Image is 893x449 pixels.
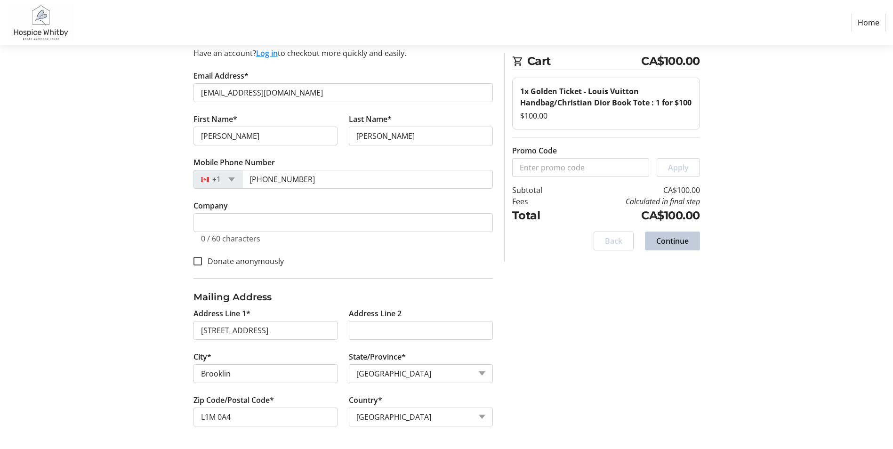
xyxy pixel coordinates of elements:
h3: Mailing Address [193,290,493,304]
button: Continue [645,232,700,250]
td: CA$100.00 [566,207,700,224]
button: Apply [657,158,700,177]
a: Home [852,14,885,32]
div: $100.00 [520,110,692,121]
label: Zip Code/Postal Code* [193,394,274,406]
td: Total [512,207,566,224]
input: (506) 234-5678 [242,170,493,189]
td: Calculated in final step [566,196,700,207]
label: City* [193,351,211,362]
button: Log in [256,48,278,59]
button: Back [594,232,634,250]
label: Company [193,200,228,211]
label: Mobile Phone Number [193,157,275,168]
td: CA$100.00 [566,184,700,196]
input: City [193,364,338,383]
span: Apply [668,162,689,173]
span: Continue [656,235,689,247]
label: Country* [349,394,382,406]
span: Back [605,235,622,247]
tr-character-limit: 0 / 60 characters [201,233,260,244]
td: Subtotal [512,184,566,196]
input: Address [193,321,338,340]
span: Cart [527,53,642,70]
td: Fees [512,196,566,207]
strong: 1x Golden Ticket - Louis Vuitton Handbag/Christian Dior Book Tote : 1 for $100 [520,86,692,108]
label: First Name* [193,113,237,125]
input: Zip or Postal Code [193,408,338,426]
img: Hospice Whitby's Logo [8,4,74,41]
label: Last Name* [349,113,392,125]
label: Promo Code [512,145,557,156]
div: Have an account? to checkout more quickly and easily. [193,48,493,59]
label: Address Line 2 [349,308,402,319]
input: Enter promo code [512,158,649,177]
label: Address Line 1* [193,308,250,319]
span: CA$100.00 [641,53,700,70]
label: Email Address* [193,70,249,81]
label: Donate anonymously [202,256,284,267]
label: State/Province* [349,351,406,362]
